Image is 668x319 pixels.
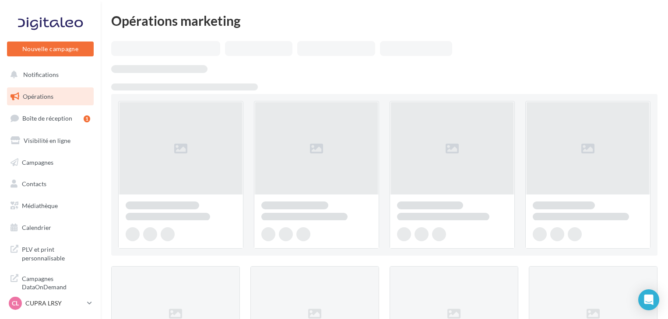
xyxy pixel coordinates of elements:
span: Campagnes [22,158,53,166]
a: Médiathèque [5,197,95,215]
span: Boîte de réception [22,114,72,122]
span: Opérations [23,93,53,100]
span: Médiathèque [22,202,58,209]
a: Boîte de réception1 [5,109,95,128]
span: Campagnes DataOnDemand [22,273,90,291]
span: Visibilité en ligne [24,137,70,144]
div: Opérations marketing [111,14,657,27]
a: Calendrier [5,218,95,237]
span: Notifications [23,71,59,78]
a: Visibilité en ligne [5,132,95,150]
a: Campagnes DataOnDemand [5,269,95,295]
button: Nouvelle campagne [7,42,94,56]
a: PLV et print personnalisable [5,240,95,266]
button: Notifications [5,66,92,84]
span: Calendrier [22,224,51,231]
a: CL CUPRA LRSY [7,295,94,312]
a: Contacts [5,175,95,193]
span: PLV et print personnalisable [22,243,90,262]
p: CUPRA LRSY [25,299,84,308]
span: Contacts [22,180,46,187]
div: 1 [84,115,90,122]
div: Open Intercom Messenger [638,289,659,310]
span: CL [12,299,19,308]
a: Opérations [5,87,95,106]
a: Campagnes [5,153,95,172]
